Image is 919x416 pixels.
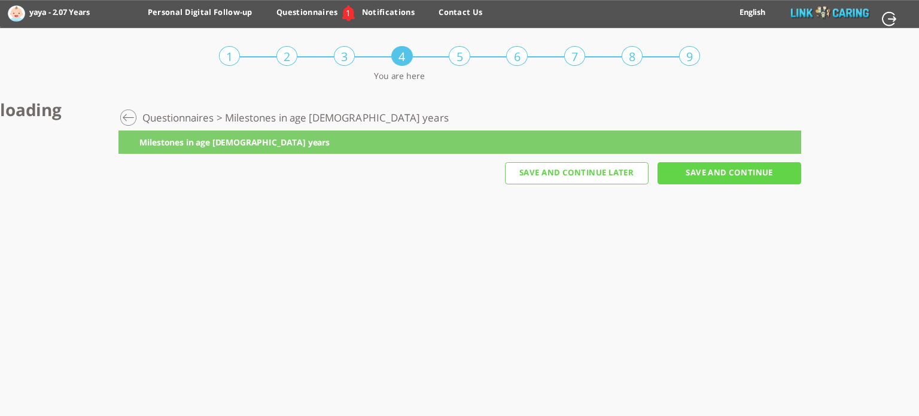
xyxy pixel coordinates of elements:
[622,46,643,66] div: 8
[334,46,355,66] div: 3
[564,46,585,66] div: 7
[8,5,25,21] img: childBoyIcon.png
[449,46,470,66] div: 5
[276,7,337,25] a: Questionnaires
[29,4,83,20] label: yaya - 2.07 Years
[679,46,700,66] div: 9
[740,7,765,17] a: English
[346,7,351,20] div: 1
[391,46,412,66] div: 4
[439,7,482,25] a: Contact Us
[374,70,424,83] label: You are here
[789,6,871,20] img: linkCaringLogo_03.png
[506,46,527,66] div: 6
[276,46,297,66] div: 2
[219,46,240,66] div: 1
[148,7,252,25] a: Personal Digital Follow-up
[362,7,415,25] a: Notifications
